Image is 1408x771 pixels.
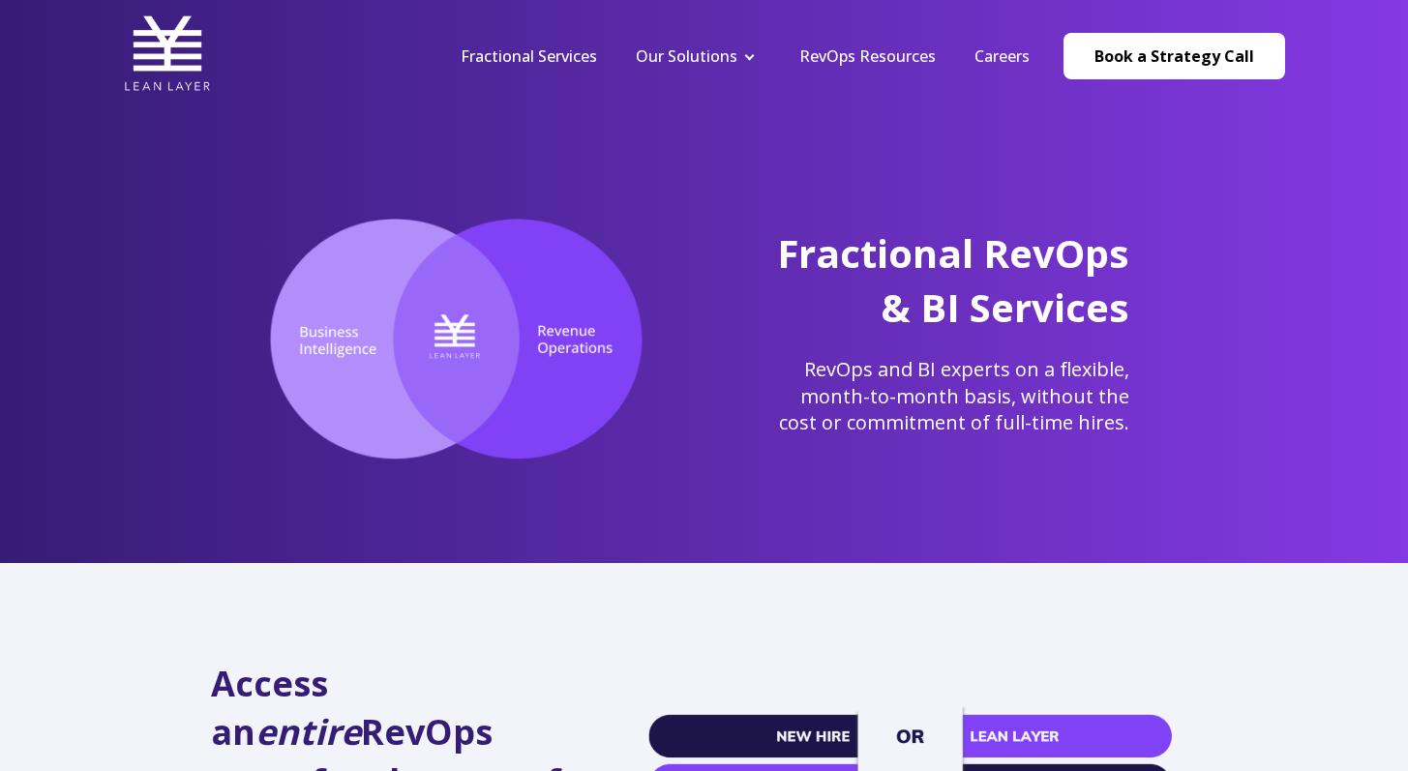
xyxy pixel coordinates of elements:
[461,45,597,67] a: Fractional Services
[799,45,936,67] a: RevOps Resources
[255,708,361,756] em: entire
[779,356,1129,435] span: RevOps and BI experts on a flexible, month-to-month basis, without the cost or commitment of full...
[777,226,1129,334] span: Fractional RevOps & BI Services
[636,45,737,67] a: Our Solutions
[974,45,1030,67] a: Careers
[124,10,211,97] img: Lean Layer Logo
[240,218,673,461] img: Lean Layer, the intersection of RevOps and Business Intelligence
[441,45,1049,67] div: Navigation Menu
[1063,33,1285,79] a: Book a Strategy Call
